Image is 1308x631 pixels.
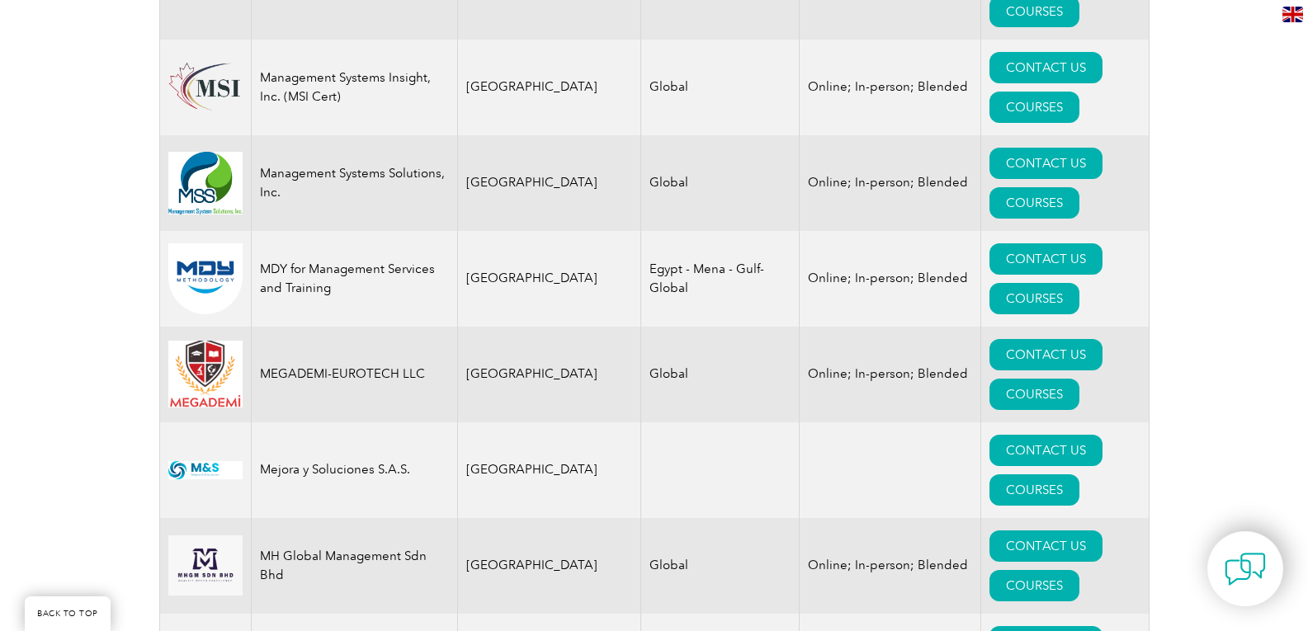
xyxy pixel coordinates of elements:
a: BACK TO TOP [25,596,111,631]
img: 20f5aa14-88a6-ee11-be37-00224898ad00-logo.png [168,243,243,314]
td: Management Systems Insight, Inc. (MSI Cert) [251,40,457,135]
td: Online; In-person; Blended [800,327,981,422]
a: COURSES [989,474,1079,506]
a: COURSES [989,283,1079,314]
td: MDY for Management Services and Training [251,231,457,327]
td: Egypt - Mena - Gulf- Global [641,231,800,327]
img: 54f63d3f-b34d-ef11-a316-002248944286-logo.jpg [168,535,243,595]
td: [GEOGRAPHIC_DATA] [457,422,641,518]
a: CONTACT US [989,148,1103,179]
img: contact-chat.png [1225,549,1266,590]
td: Mejora y Soluciones S.A.S. [251,422,457,518]
a: CONTACT US [989,435,1103,466]
td: [GEOGRAPHIC_DATA] [457,327,641,422]
a: COURSES [989,187,1079,219]
td: MH Global Management Sdn Bhd [251,518,457,614]
td: MEGADEMI-EUROTECH LLC [251,327,457,422]
img: 1303cd39-a58f-ee11-be36-000d3ae1a86f-logo.png [168,62,243,112]
a: COURSES [989,570,1079,601]
a: CONTACT US [989,339,1103,370]
td: [GEOGRAPHIC_DATA] [457,518,641,614]
td: Global [641,327,800,422]
a: CONTACT US [989,243,1103,275]
td: Online; In-person; Blended [800,135,981,231]
td: Online; In-person; Blended [800,40,981,135]
td: [GEOGRAPHIC_DATA] [457,135,641,231]
td: [GEOGRAPHIC_DATA] [457,231,641,327]
td: Online; In-person; Blended [800,231,981,327]
td: Online; In-person; Blended [800,518,981,614]
td: [GEOGRAPHIC_DATA] [457,40,641,135]
td: Global [641,135,800,231]
td: Global [641,40,800,135]
img: en [1282,7,1303,22]
a: CONTACT US [989,52,1103,83]
a: CONTACT US [989,530,1103,562]
img: 6f34a6f0-7f07-ed11-82e5-002248d3b10e-logo.jpg [168,152,243,214]
img: 6f718c37-9d51-ea11-a813-000d3ae11abd-logo.png [168,341,243,407]
a: COURSES [989,379,1079,410]
td: Management Systems Solutions, Inc. [251,135,457,231]
td: Global [641,518,800,614]
img: c58f6375-d72a-f011-8c4d-00224891ba56-logo.jpg [168,461,243,479]
a: COURSES [989,92,1079,123]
